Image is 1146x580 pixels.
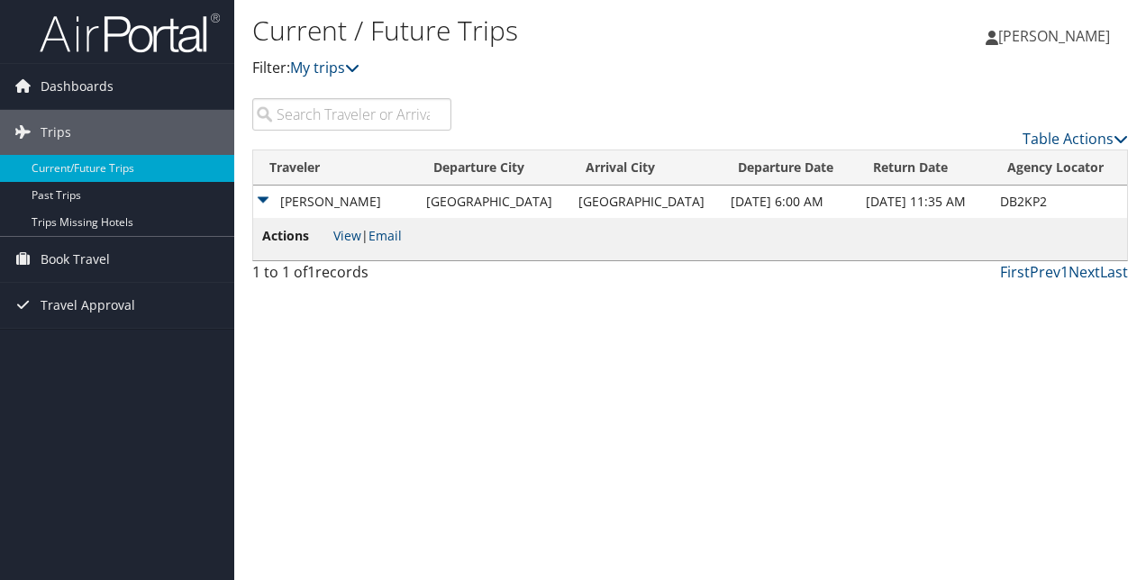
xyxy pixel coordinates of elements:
[252,98,451,131] input: Search Traveler or Arrival City
[252,261,451,292] div: 1 to 1 of records
[998,26,1110,46] span: [PERSON_NAME]
[41,283,135,328] span: Travel Approval
[262,226,330,246] span: Actions
[333,227,402,244] span: |
[722,186,857,218] td: [DATE] 6:00 AM
[569,150,722,186] th: Arrival City: activate to sort column ascending
[333,227,361,244] a: View
[1030,262,1060,282] a: Prev
[41,110,71,155] span: Trips
[41,237,110,282] span: Book Travel
[253,186,417,218] td: [PERSON_NAME]
[252,57,836,80] p: Filter:
[991,150,1127,186] th: Agency Locator: activate to sort column ascending
[722,150,857,186] th: Departure Date: activate to sort column descending
[857,150,991,186] th: Return Date: activate to sort column ascending
[41,64,114,109] span: Dashboards
[417,150,569,186] th: Departure City: activate to sort column ascending
[307,262,315,282] span: 1
[1060,262,1069,282] a: 1
[857,186,991,218] td: [DATE] 11:35 AM
[253,150,417,186] th: Traveler: activate to sort column ascending
[1000,262,1030,282] a: First
[290,58,359,77] a: My trips
[368,227,402,244] a: Email
[991,186,1127,218] td: DB2KP2
[1069,262,1100,282] a: Next
[252,12,836,50] h1: Current / Future Trips
[40,12,220,54] img: airportal-logo.png
[986,9,1128,63] a: [PERSON_NAME]
[1023,129,1128,149] a: Table Actions
[417,186,569,218] td: [GEOGRAPHIC_DATA]
[1100,262,1128,282] a: Last
[569,186,722,218] td: [GEOGRAPHIC_DATA]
